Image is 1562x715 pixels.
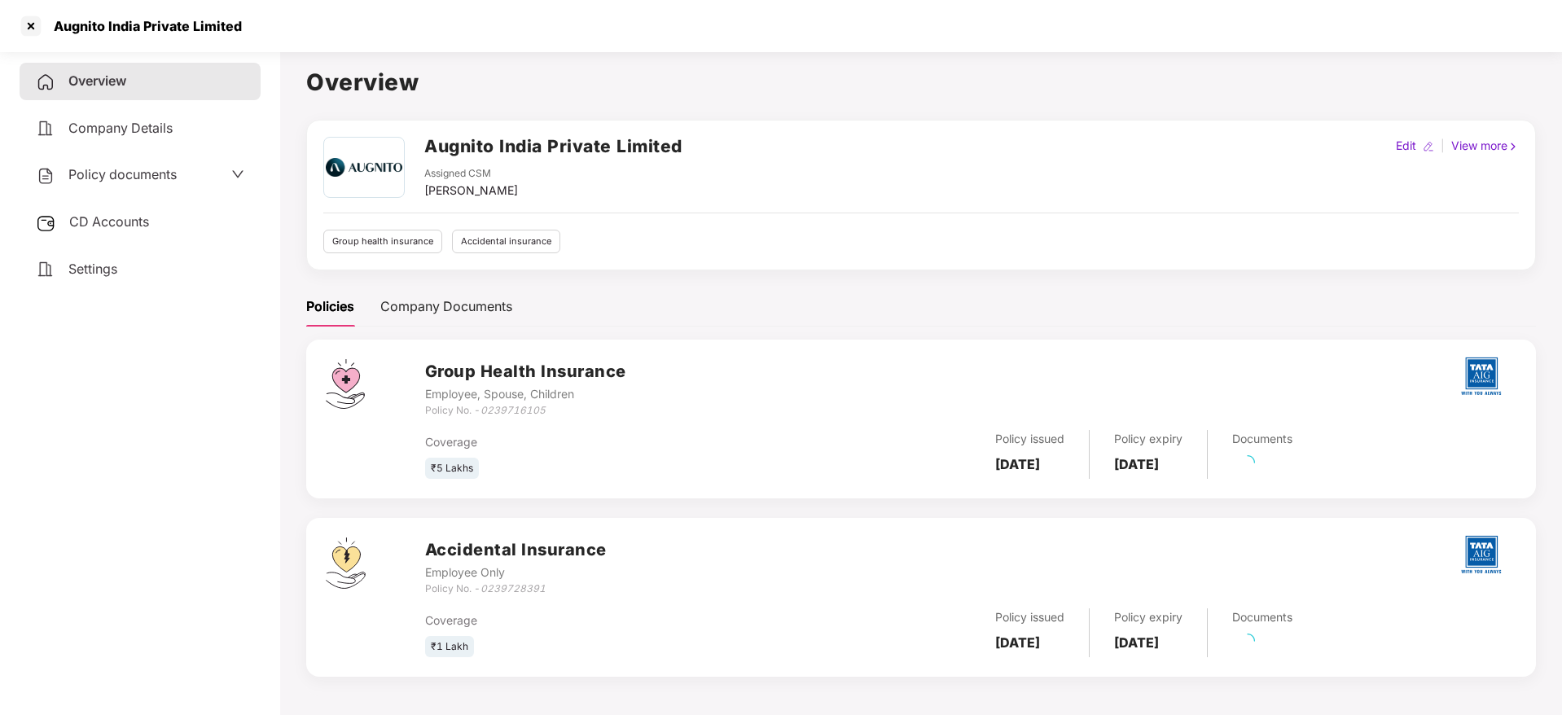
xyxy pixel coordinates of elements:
[424,133,682,160] h2: Augnito India Private Limited
[36,166,55,186] img: svg+xml;base64,PHN2ZyB4bWxucz0iaHR0cDovL3d3dy53My5vcmcvMjAwMC9zdmciIHdpZHRoPSIyNCIgaGVpZ2h0PSIyNC...
[1393,137,1419,155] div: Edit
[995,430,1064,448] div: Policy issued
[1114,608,1182,626] div: Policy expiry
[425,385,626,403] div: Employee, Spouse, Children
[1232,608,1292,626] div: Documents
[44,18,242,34] div: Augnito India Private Limited
[424,166,518,182] div: Assigned CSM
[425,581,607,597] div: Policy No. -
[1453,348,1510,405] img: tatag.png
[68,261,117,277] span: Settings
[326,359,365,409] img: svg+xml;base64,PHN2ZyB4bWxucz0iaHR0cDovL3d3dy53My5vcmcvMjAwMC9zdmciIHdpZHRoPSI0Ny43MTQiIGhlaWdodD...
[306,64,1536,100] h1: Overview
[425,458,479,480] div: ₹5 Lakhs
[480,404,546,416] i: 0239716105
[1240,454,1256,471] span: loading
[36,260,55,279] img: svg+xml;base64,PHN2ZyB4bWxucz0iaHR0cDovL3d3dy53My5vcmcvMjAwMC9zdmciIHdpZHRoPSIyNCIgaGVpZ2h0PSIyNC...
[68,72,126,89] span: Overview
[425,359,626,384] h3: Group Health Insurance
[69,213,149,230] span: CD Accounts
[306,296,354,317] div: Policies
[1507,141,1519,152] img: rightIcon
[231,168,244,181] span: down
[323,230,442,253] div: Group health insurance
[36,72,55,92] img: svg+xml;base64,PHN2ZyB4bWxucz0iaHR0cDovL3d3dy53My5vcmcvMjAwMC9zdmciIHdpZHRoPSIyNCIgaGVpZ2h0PSIyNC...
[1114,430,1182,448] div: Policy expiry
[68,166,177,182] span: Policy documents
[452,230,560,253] div: Accidental insurance
[995,608,1064,626] div: Policy issued
[36,119,55,138] img: svg+xml;base64,PHN2ZyB4bWxucz0iaHR0cDovL3d3dy53My5vcmcvMjAwMC9zdmciIHdpZHRoPSIyNCIgaGVpZ2h0PSIyNC...
[1114,456,1159,472] b: [DATE]
[1437,137,1448,155] div: |
[1453,526,1510,583] img: tatag.png
[995,634,1040,651] b: [DATE]
[1114,634,1159,651] b: [DATE]
[380,296,512,317] div: Company Documents
[326,537,366,589] img: svg+xml;base64,PHN2ZyB4bWxucz0iaHR0cDovL3d3dy53My5vcmcvMjAwMC9zdmciIHdpZHRoPSI0OS4zMjEiIGhlaWdodD...
[995,456,1040,472] b: [DATE]
[1423,141,1434,152] img: editIcon
[425,537,607,563] h3: Accidental Insurance
[326,138,401,197] img: Augnito%20Logotype%20with%20logomark-8.png
[425,403,626,419] div: Policy No. -
[1448,137,1522,155] div: View more
[425,636,474,658] div: ₹1 Lakh
[1240,633,1256,649] span: loading
[480,582,546,594] i: 0239728391
[36,213,56,233] img: svg+xml;base64,PHN2ZyB3aWR0aD0iMjUiIGhlaWdodD0iMjQiIHZpZXdCb3g9IjAgMCAyNSAyNCIgZmlsbD0ibm9uZSIgeG...
[1232,430,1292,448] div: Documents
[425,564,607,581] div: Employee Only
[68,120,173,136] span: Company Details
[424,182,518,200] div: [PERSON_NAME]
[425,433,789,451] div: Coverage
[425,612,789,629] div: Coverage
